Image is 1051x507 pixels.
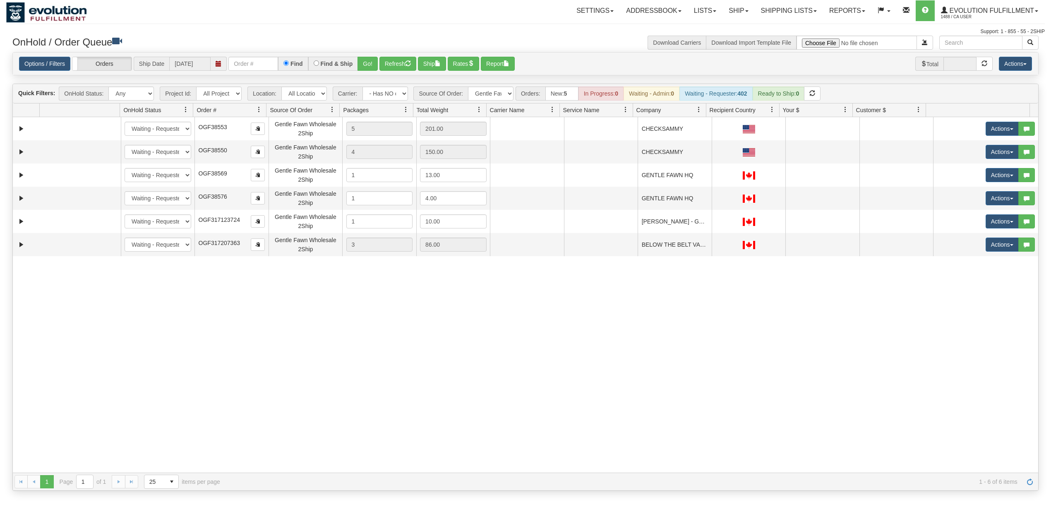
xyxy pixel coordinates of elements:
[1032,211,1050,296] iframe: chat widget
[638,233,712,256] td: BELOW THE BELT VANCOUVER LTD.
[545,103,559,117] a: Carrier Name filter column settings
[60,475,106,489] span: Page of 1
[688,0,722,21] a: Lists
[272,189,339,208] div: Gentle Fawn Wholesale 2Ship
[72,57,132,71] label: Orders
[948,7,1034,14] span: Evolution Fulfillment
[915,57,944,71] span: Total
[251,169,265,181] button: Copy to clipboard
[619,103,633,117] a: Service Name filter column settings
[636,106,661,114] span: Company
[755,0,823,21] a: Shipping lists
[743,218,755,226] img: CA
[413,87,468,101] span: Source Of Order:
[418,57,446,71] button: Ship
[823,0,871,21] a: Reports
[570,0,620,21] a: Settings
[545,87,578,101] div: New:
[16,240,26,250] a: Expand
[986,145,1019,159] button: Actions
[251,146,265,158] button: Copy to clipboard
[856,106,886,114] span: Customer $
[638,187,712,210] td: GENTLE FAWN HQ
[16,170,26,180] a: Expand
[986,214,1019,228] button: Actions
[251,238,265,251] button: Copy to clipboard
[346,145,413,159] div: 4
[679,87,752,101] div: Waiting - Requester:
[638,117,712,140] td: CHECKSAMMY
[199,124,227,130] span: OGF38553
[912,103,926,117] a: Customer $ filter column settings
[19,57,70,71] a: Options / Filters
[272,120,339,138] div: Gentle Fawn Wholesale 2Ship
[1022,36,1039,50] button: Search
[941,13,1003,21] span: 1488 / CA User
[165,475,178,488] span: select
[624,87,679,101] div: Waiting - Admin:
[765,103,779,117] a: Recipient Country filter column settings
[6,28,1045,35] div: Support: 1 - 855 - 55 - 2SHIP
[420,145,487,159] div: 150.00
[986,122,1019,136] button: Actions
[59,87,108,101] span: OnHold Status:
[232,478,1017,485] span: 1 - 6 of 6 items
[16,124,26,134] a: Expand
[986,168,1019,182] button: Actions
[149,478,160,486] span: 25
[197,106,216,114] span: Order #
[272,166,339,185] div: Gentle Fawn Wholesale 2Ship
[228,57,278,71] input: Order #
[272,235,339,254] div: Gentle Fawn Wholesale 2Ship
[399,103,413,117] a: Packages filter column settings
[743,125,755,133] img: US
[711,39,791,46] a: Download Import Template File
[564,90,567,97] strong: 5
[272,143,339,161] div: Gentle Fawn Wholesale 2Ship
[346,238,413,252] div: 3
[420,122,487,136] div: 201.00
[638,140,712,163] td: CHECKSAMMY
[160,87,196,101] span: Project Id:
[77,475,93,488] input: Page 1
[563,106,600,114] span: Service Name
[290,61,303,67] label: Find
[40,475,53,488] span: Page 1
[199,216,240,223] span: OGF317123724
[16,216,26,227] a: Expand
[1023,475,1037,488] a: Refresh
[743,241,755,249] img: CA
[737,90,747,97] strong: 402
[199,147,227,154] span: OGF38550
[986,238,1019,252] button: Actions
[247,87,281,101] span: Location:
[999,57,1032,71] button: Actions
[743,171,755,180] img: CA
[710,106,756,114] span: Recipient Country
[796,90,799,97] strong: 0
[251,215,265,228] button: Copy to clipboard
[578,87,624,101] div: In Progress:
[797,36,917,50] input: Import
[343,106,368,114] span: Packages
[490,106,525,114] span: Carrier Name
[179,103,193,117] a: OnHold Status filter column settings
[935,0,1044,21] a: Evolution Fulfillment 1488 / CA User
[6,2,87,23] img: logo1488.jpg
[272,212,339,231] div: Gentle Fawn Wholesale 2Ship
[18,89,55,97] label: Quick Filters:
[420,238,487,252] div: 86.00
[270,106,312,114] span: Source Of Order
[325,103,339,117] a: Source Of Order filter column settings
[653,39,701,46] a: Download Carriers
[251,123,265,135] button: Copy to clipboard
[346,122,413,136] div: 5
[783,106,799,114] span: Your $
[516,87,545,101] span: Orders:
[472,103,486,117] a: Total Weight filter column settings
[620,0,688,21] a: Addressbook
[199,193,227,200] span: OGF38576
[199,240,240,246] span: OGF317207363
[251,192,265,204] button: Copy to clipboard
[13,84,1038,103] div: grid toolbar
